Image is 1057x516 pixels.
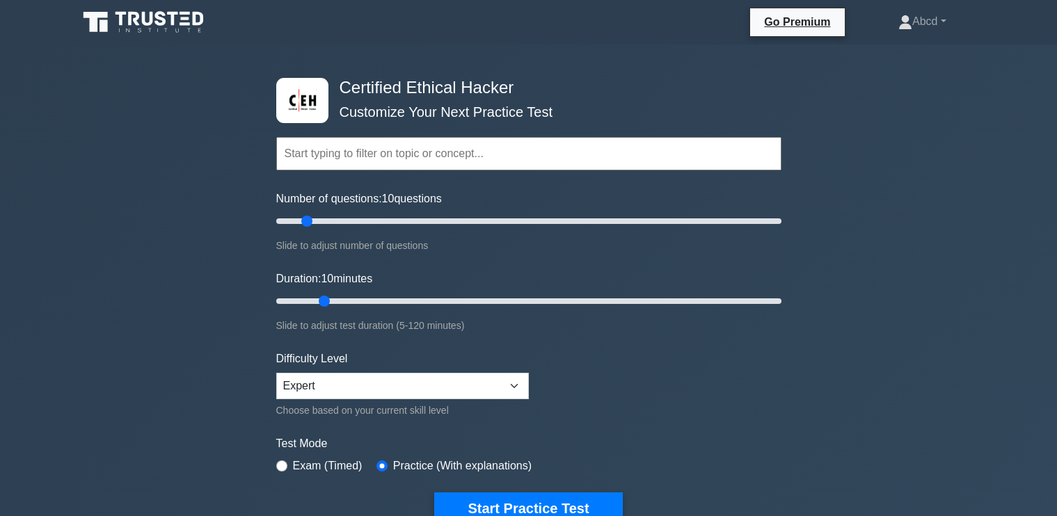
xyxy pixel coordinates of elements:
[865,8,980,35] a: Abcd
[393,458,532,474] label: Practice (With explanations)
[276,435,781,452] label: Test Mode
[276,317,781,334] div: Slide to adjust test duration (5-120 minutes)
[321,273,333,284] span: 10
[276,350,348,367] label: Difficulty Level
[382,193,395,204] span: 10
[276,137,781,170] input: Start typing to filter on topic or concept...
[276,191,442,207] label: Number of questions: questions
[276,271,373,287] label: Duration: minutes
[276,402,529,419] div: Choose based on your current skill level
[293,458,363,474] label: Exam (Timed)
[756,13,839,31] a: Go Premium
[276,237,781,254] div: Slide to adjust number of questions
[334,78,713,98] h4: Certified Ethical Hacker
